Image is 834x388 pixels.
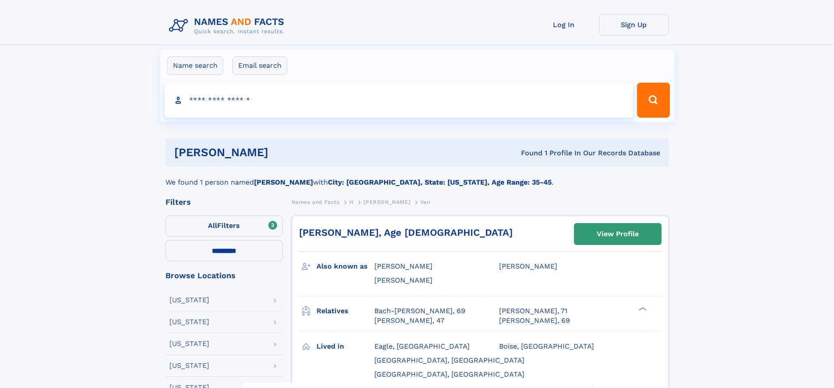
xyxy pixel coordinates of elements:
div: Found 1 Profile In Our Records Database [394,148,660,158]
a: Sign Up [599,14,669,35]
h3: Lived in [317,339,374,354]
img: Logo Names and Facts [165,14,292,38]
div: Filters [165,198,283,206]
div: [US_STATE] [169,297,209,304]
span: [PERSON_NAME] [499,262,557,270]
button: Search Button [637,83,669,118]
a: View Profile [574,224,661,245]
label: Email search [232,56,287,75]
label: Filters [165,216,283,237]
a: H [349,196,354,207]
a: Names and Facts [292,196,340,207]
span: Eagle, [GEOGRAPHIC_DATA] [374,342,470,350]
span: H [349,199,354,205]
h1: [PERSON_NAME] [174,147,395,158]
a: Bach-[PERSON_NAME], 69 [374,306,465,316]
h3: Relatives [317,304,374,318]
span: All [208,221,217,230]
span: [PERSON_NAME] [363,199,410,205]
span: Boise, [GEOGRAPHIC_DATA] [499,342,594,350]
span: [PERSON_NAME] [374,276,433,284]
div: We found 1 person named with . [165,167,669,188]
label: Name search [167,56,223,75]
a: [PERSON_NAME] [363,196,410,207]
b: City: [GEOGRAPHIC_DATA], State: [US_STATE], Age Range: 35-45 [328,178,552,186]
a: [PERSON_NAME], Age [DEMOGRAPHIC_DATA] [299,227,513,238]
b: [PERSON_NAME] [254,178,313,186]
input: search input [165,83,633,118]
div: ❯ [637,306,647,311]
div: Browse Locations [165,272,283,280]
a: [PERSON_NAME], 69 [499,316,570,325]
a: Log In [529,14,599,35]
a: [PERSON_NAME], 71 [499,306,567,316]
span: [GEOGRAPHIC_DATA], [GEOGRAPHIC_DATA] [374,356,524,364]
a: [PERSON_NAME], 47 [374,316,444,325]
div: [US_STATE] [169,340,209,347]
span: Van [420,199,430,205]
h3: Also known as [317,259,374,274]
div: [US_STATE] [169,362,209,369]
span: [PERSON_NAME] [374,262,433,270]
div: View Profile [597,224,639,244]
div: [US_STATE] [169,318,209,325]
span: [GEOGRAPHIC_DATA], [GEOGRAPHIC_DATA] [374,370,524,378]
